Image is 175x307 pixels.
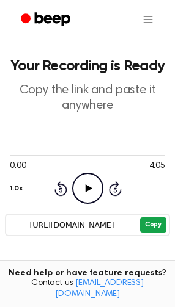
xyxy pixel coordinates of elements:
[10,178,22,199] button: 1.0x
[10,160,26,173] span: 0:00
[12,8,81,32] a: Beep
[10,59,165,73] h1: Your Recording is Ready
[140,217,166,233] button: Copy
[133,5,163,34] button: Open menu
[149,160,165,173] span: 4:05
[10,83,165,114] p: Copy the link and paste it anywhere
[7,278,168,300] span: Contact us
[55,279,144,298] a: [EMAIL_ADDRESS][DOMAIN_NAME]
